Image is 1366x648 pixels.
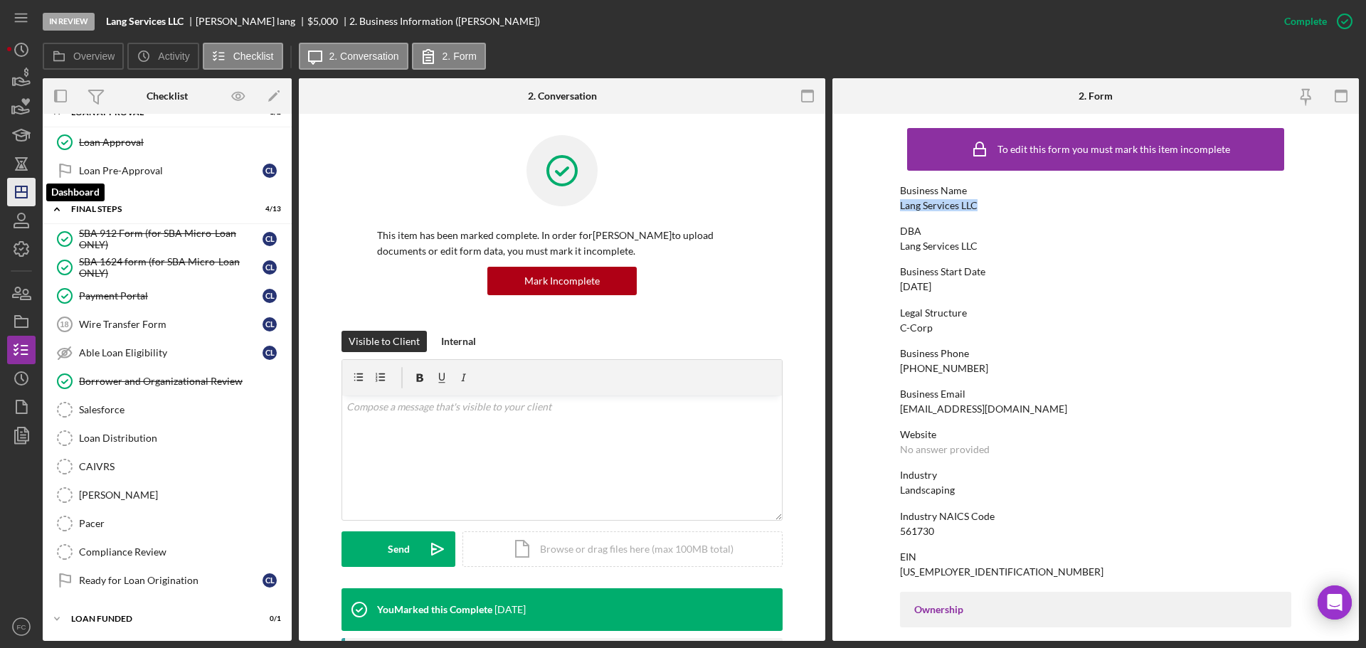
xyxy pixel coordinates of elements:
[900,200,978,211] div: Lang Services LLC
[900,322,933,334] div: C-Corp
[71,205,245,213] div: Final Steps
[914,604,1277,615] div: Ownership
[1284,7,1327,36] div: Complete
[79,137,284,148] div: Loan Approval
[50,509,285,538] a: Pacer
[900,566,1103,578] div: [US_EMPLOYER_IDENTIFICATION_NUMBER]
[412,43,486,70] button: 2. Form
[79,290,263,302] div: Payment Portal
[524,267,600,295] div: Mark Incomplete
[263,317,277,331] div: c l
[900,266,1291,277] div: Business Start Date
[79,376,284,387] div: Borrower and Organizational Review
[17,623,26,631] text: FC
[106,16,184,27] b: Lang Services LLC
[79,404,284,415] div: Salesforce
[43,13,95,31] div: In Review
[299,43,408,70] button: 2. Conversation
[50,367,285,395] a: Borrower and Organizational Review
[307,15,338,27] span: $5,000
[79,575,263,586] div: Ready for Loan Origination
[43,43,124,70] button: Overview
[7,612,36,641] button: FC
[255,615,281,623] div: 0 / 1
[79,518,284,529] div: Pacer
[900,526,934,537] div: 561730
[341,531,455,567] button: Send
[79,347,263,358] div: Able Loan Eligibility
[263,573,277,588] div: c l
[127,43,198,70] button: Activity
[50,481,285,509] a: [PERSON_NAME]
[79,489,284,501] div: [PERSON_NAME]
[73,51,115,62] label: Overview
[50,424,285,452] a: Loan Distribution
[494,604,526,615] time: 2025-10-03 12:17
[900,185,1291,196] div: Business Name
[341,331,427,352] button: Visible to Client
[1270,7,1359,36] button: Complete
[900,484,955,496] div: Landscaping
[900,363,988,374] div: [PHONE_NUMBER]
[147,90,188,102] div: Checklist
[377,228,747,260] p: This item has been marked complete. In order for [PERSON_NAME] to upload documents or edit form d...
[263,260,277,275] div: c l
[50,156,285,185] a: Loan Pre-Approvalcl
[263,346,277,360] div: c l
[900,551,1291,563] div: EIN
[528,90,597,102] div: 2. Conversation
[900,225,1291,237] div: DBA
[329,51,399,62] label: 2. Conversation
[377,604,492,615] div: You Marked this Complete
[263,289,277,303] div: c l
[900,388,1291,400] div: Business Email
[900,511,1291,522] div: Industry NAICS Code
[388,531,410,567] div: Send
[158,51,189,62] label: Activity
[487,267,637,295] button: Mark Incomplete
[900,403,1067,415] div: [EMAIL_ADDRESS][DOMAIN_NAME]
[50,395,285,424] a: Salesforce
[71,615,245,623] div: LOAN FUNDED
[79,432,284,444] div: Loan Distribution
[349,16,540,27] div: 2. Business Information ([PERSON_NAME])
[79,461,284,472] div: CAIVRS
[50,128,285,156] a: Loan Approval
[900,429,1291,440] div: Website
[900,348,1291,359] div: Business Phone
[434,331,483,352] button: Internal
[50,282,285,310] a: Payment Portalcl
[196,16,307,27] div: [PERSON_NAME] lang
[203,43,283,70] button: Checklist
[349,331,420,352] div: Visible to Client
[79,319,263,330] div: Wire Transfer Form
[50,452,285,481] a: CAIVRS
[50,253,285,282] a: SBA 1624 form (for SBA Micro-Loan ONLY)cl
[900,281,931,292] div: [DATE]
[50,538,285,566] a: Compliance Review
[50,566,285,595] a: Ready for Loan Originationcl
[263,164,277,178] div: c l
[79,256,263,279] div: SBA 1624 form (for SBA Micro-Loan ONLY)
[79,228,263,250] div: SBA 912 Form (for SBA Micro-Loan ONLY)
[50,225,285,253] a: SBA 912 Form (for SBA Micro-Loan ONLY)cl
[50,310,285,339] a: 18Wire Transfer Formcl
[900,444,990,455] div: No answer provided
[255,205,281,213] div: 4 / 13
[50,339,285,367] a: Able Loan Eligibilitycl
[900,469,1291,481] div: Industry
[60,320,68,329] tspan: 18
[1318,585,1352,620] div: Open Intercom Messenger
[263,232,277,246] div: c l
[997,144,1230,155] div: To edit this form you must mark this item incomplete
[900,240,978,252] div: Lang Services LLC
[1079,90,1113,102] div: 2. Form
[443,51,477,62] label: 2. Form
[79,546,284,558] div: Compliance Review
[900,307,1291,319] div: Legal Structure
[79,165,263,176] div: Loan Pre-Approval
[441,331,476,352] div: Internal
[233,51,274,62] label: Checklist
